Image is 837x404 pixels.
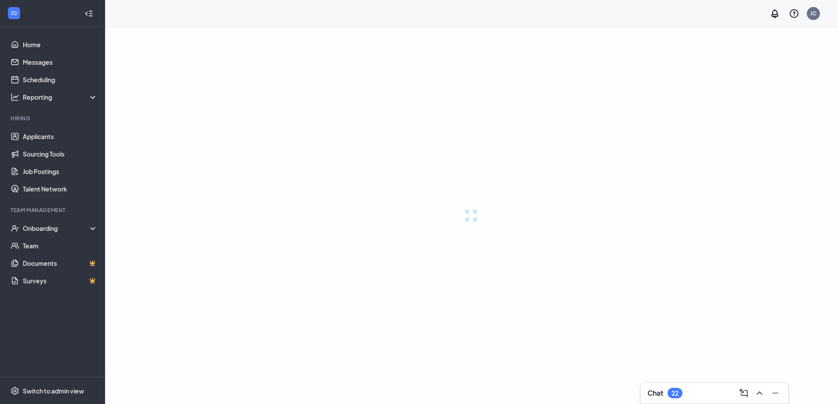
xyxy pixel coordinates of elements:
[810,10,816,17] div: JC
[11,206,96,214] div: Team Management
[23,387,84,395] div: Switch to admin view
[736,386,750,400] button: ComposeMessage
[647,388,663,398] h3: Chat
[23,36,98,53] a: Home
[739,388,749,398] svg: ComposeMessage
[23,93,98,101] div: Reporting
[23,272,98,289] a: SurveysCrown
[767,386,781,400] button: Minimize
[754,388,765,398] svg: ChevronUp
[23,128,98,145] a: Applicants
[11,93,19,101] svg: Analysis
[11,387,19,395] svg: Settings
[23,53,98,71] a: Messages
[672,390,679,397] div: 22
[752,386,766,400] button: ChevronUp
[23,180,98,198] a: Talent Network
[789,8,799,19] svg: QuestionInfo
[10,9,18,17] svg: WorkstreamLogo
[23,224,98,233] div: Onboarding
[23,145,98,163] a: Sourcing Tools
[11,224,19,233] svg: UserCheck
[23,237,98,254] a: Team
[770,8,780,19] svg: Notifications
[11,115,96,122] div: Hiring
[770,388,781,398] svg: Minimize
[23,163,98,180] a: Job Postings
[23,254,98,272] a: DocumentsCrown
[84,9,93,18] svg: Collapse
[23,71,98,88] a: Scheduling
